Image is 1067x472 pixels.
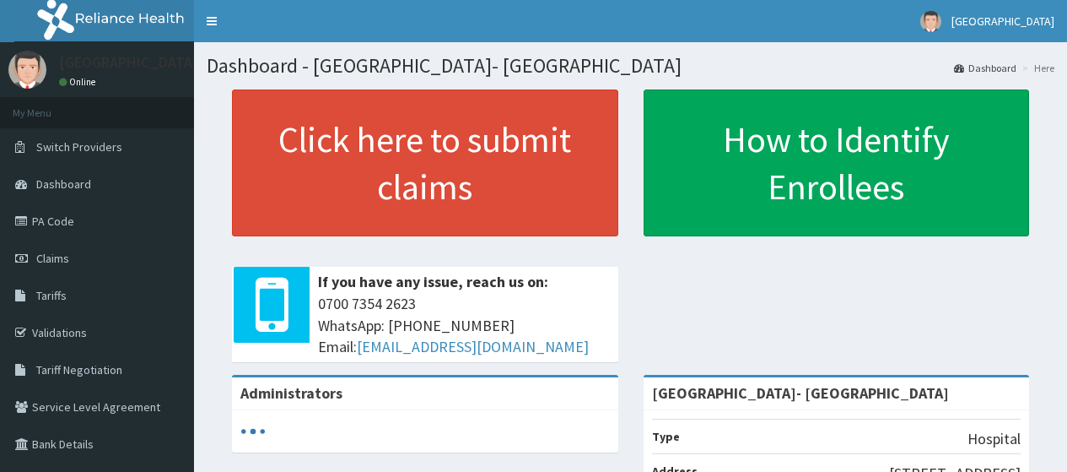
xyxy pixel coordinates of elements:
[36,251,69,266] span: Claims
[644,90,1030,236] a: How to Identify Enrollees
[8,51,46,89] img: User Image
[59,55,198,70] p: [GEOGRAPHIC_DATA]
[59,76,100,88] a: Online
[318,272,548,291] b: If you have any issue, reach us on:
[967,428,1021,450] p: Hospital
[951,14,1054,29] span: [GEOGRAPHIC_DATA]
[920,11,941,32] img: User Image
[652,429,680,444] b: Type
[240,419,266,444] svg: audio-loading
[1018,61,1054,75] li: Here
[36,288,67,303] span: Tariffs
[207,55,1054,77] h1: Dashboard - [GEOGRAPHIC_DATA]- [GEOGRAPHIC_DATA]
[232,90,618,236] a: Click here to submit claims
[36,139,122,155] span: Switch Providers
[954,61,1016,75] a: Dashboard
[36,362,122,377] span: Tariff Negotiation
[36,176,91,192] span: Dashboard
[357,337,589,356] a: [EMAIL_ADDRESS][DOMAIN_NAME]
[318,293,610,358] span: 0700 7354 2623 WhatsApp: [PHONE_NUMBER] Email:
[652,383,949,403] strong: [GEOGRAPHIC_DATA]- [GEOGRAPHIC_DATA]
[240,383,342,403] b: Administrators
